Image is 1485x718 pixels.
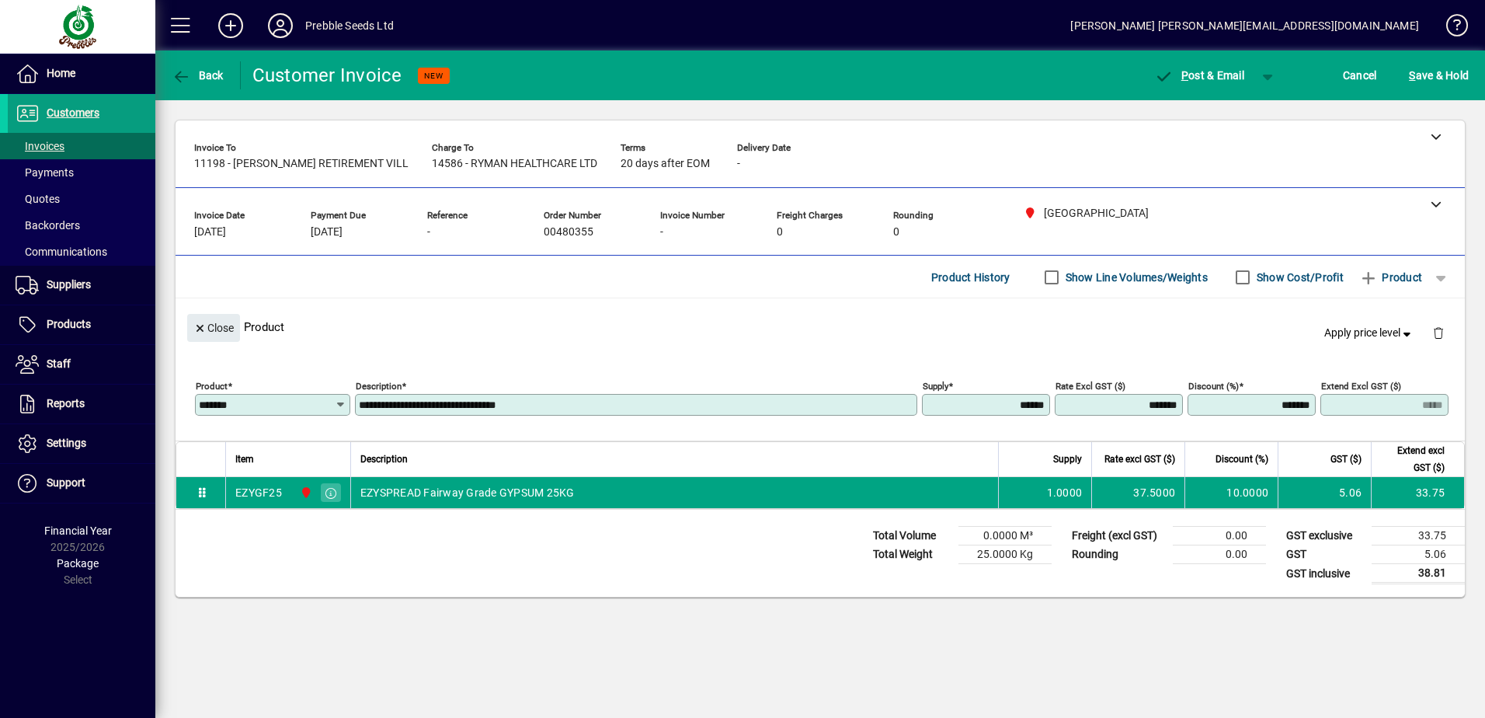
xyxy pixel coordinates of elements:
[47,106,99,119] span: Customers
[1372,527,1465,545] td: 33.75
[1188,381,1239,392] mat-label: Discount (%)
[1409,69,1415,82] span: S
[360,485,575,500] span: EZYSPREAD Fairway Grade GYPSUM 25KG
[931,265,1010,290] span: Product History
[235,485,282,500] div: EZYGF25
[155,61,241,89] app-page-header-button: Back
[865,527,958,545] td: Total Volume
[360,451,408,468] span: Description
[16,219,80,232] span: Backorders
[256,12,305,40] button: Profile
[1184,477,1278,508] td: 10.0000
[923,381,948,392] mat-label: Supply
[737,158,740,170] span: -
[1254,270,1344,285] label: Show Cost/Profit
[1359,265,1422,290] span: Product
[1278,477,1371,508] td: 5.06
[8,424,155,463] a: Settings
[206,12,256,40] button: Add
[47,476,85,489] span: Support
[176,298,1465,355] div: Product
[57,557,99,570] span: Package
[16,166,74,179] span: Payments
[16,193,60,205] span: Quotes
[47,357,71,370] span: Staff
[194,226,226,239] span: [DATE]
[432,158,597,170] span: 14586 - RYMAN HEALTHCARE LTD
[305,13,394,38] div: Prebble Seeds Ltd
[47,318,91,330] span: Products
[1420,314,1457,351] button: Delete
[187,314,240,342] button: Close
[1435,3,1466,54] a: Knowledge Base
[47,397,85,410] span: Reports
[1371,477,1464,508] td: 33.75
[16,246,107,258] span: Communications
[47,278,91,291] span: Suppliers
[1351,263,1430,291] button: Product
[1070,13,1419,38] div: [PERSON_NAME] [PERSON_NAME][EMAIL_ADDRESS][DOMAIN_NAME]
[1278,545,1372,564] td: GST
[1062,270,1208,285] label: Show Line Volumes/Weights
[1405,61,1473,89] button: Save & Hold
[1101,485,1175,500] div: 37.5000
[252,63,402,88] div: Customer Invoice
[8,133,155,159] a: Invoices
[47,437,86,449] span: Settings
[1324,325,1414,341] span: Apply price level
[1173,545,1266,564] td: 0.00
[193,315,234,341] span: Close
[1154,69,1244,82] span: ost & Email
[194,158,409,170] span: 11198 - [PERSON_NAME] RETIREMENT VILL
[196,381,228,392] mat-label: Product
[1055,381,1125,392] mat-label: Rate excl GST ($)
[1215,451,1268,468] span: Discount (%)
[183,320,244,334] app-page-header-button: Close
[8,345,155,384] a: Staff
[925,263,1017,291] button: Product History
[1321,381,1401,392] mat-label: Extend excl GST ($)
[8,464,155,503] a: Support
[1181,69,1188,82] span: P
[44,525,112,537] span: Financial Year
[8,159,155,186] a: Payments
[777,226,783,239] span: 0
[424,71,443,81] span: NEW
[1047,485,1083,500] span: 1.0000
[8,385,155,423] a: Reports
[1053,451,1082,468] span: Supply
[1409,63,1469,88] span: ave & Hold
[1064,545,1173,564] td: Rounding
[356,381,402,392] mat-label: Description
[1318,319,1421,347] button: Apply price level
[8,186,155,212] a: Quotes
[1343,63,1377,88] span: Cancel
[1104,451,1175,468] span: Rate excl GST ($)
[172,69,224,82] span: Back
[8,239,155,265] a: Communications
[8,212,155,239] a: Backorders
[1381,442,1445,476] span: Extend excl GST ($)
[311,226,343,239] span: [DATE]
[958,527,1052,545] td: 0.0000 M³
[1173,527,1266,545] td: 0.00
[1330,451,1362,468] span: GST ($)
[8,305,155,344] a: Products
[1420,326,1457,340] app-page-header-button: Delete
[1064,527,1173,545] td: Freight (excl GST)
[47,67,75,79] span: Home
[168,61,228,89] button: Back
[621,158,710,170] span: 20 days after EOM
[16,140,64,152] span: Invoices
[958,545,1052,564] td: 25.0000 Kg
[1372,545,1465,564] td: 5.06
[1146,61,1252,89] button: Post & Email
[8,54,155,93] a: Home
[544,226,593,239] span: 00480355
[1372,564,1465,584] td: 38.81
[427,226,430,239] span: -
[865,545,958,564] td: Total Weight
[1339,61,1381,89] button: Cancel
[8,266,155,305] a: Suppliers
[235,451,254,468] span: Item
